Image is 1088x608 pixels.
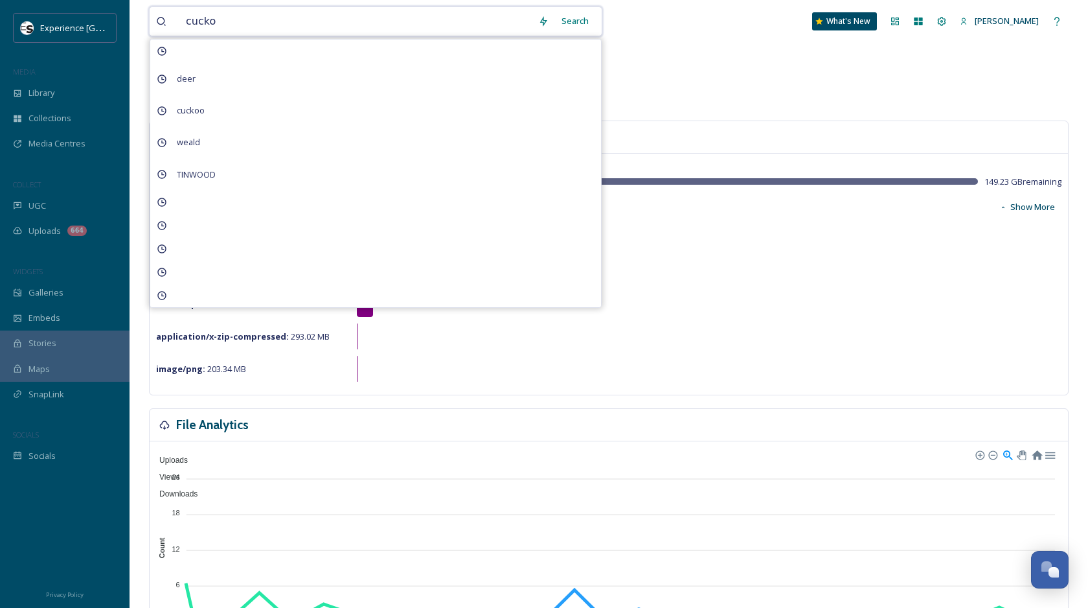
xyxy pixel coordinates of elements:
[28,286,63,299] span: Galleries
[28,450,56,462] span: Socials
[28,312,60,324] span: Embeds
[28,337,56,349] span: Stories
[170,101,211,120] span: cuckoo
[13,430,39,439] span: SOCIALS
[28,87,54,99] span: Library
[28,200,46,212] span: UGC
[1031,449,1042,460] div: Reset Zoom
[555,8,595,34] div: Search
[156,363,205,375] strong: image/png :
[13,180,41,189] span: COLLECT
[28,388,64,401] span: SnapLink
[46,590,84,599] span: Privacy Policy
[40,21,168,34] span: Experience [GEOGRAPHIC_DATA]
[150,473,180,482] span: Views
[150,489,198,498] span: Downloads
[156,331,289,342] strong: application/x-zip-compressed :
[21,21,34,34] img: WSCC%20ES%20Socials%20Icon%20-%20Secondary%20-%20Black.jpg
[46,586,84,602] a: Privacy Policy
[953,8,1045,34] a: [PERSON_NAME]
[28,363,50,375] span: Maps
[812,12,877,30] a: What's New
[170,133,207,152] span: weald
[975,450,984,459] div: Zoom In
[28,112,71,124] span: Collections
[170,69,202,88] span: deer
[13,67,36,76] span: MEDIA
[984,176,1061,188] span: 149.23 GB remaining
[67,226,87,236] div: 664
[176,581,180,589] tspan: 6
[28,225,61,237] span: Uploads
[172,473,179,481] tspan: 24
[156,363,246,375] span: 203.34 MB
[179,7,532,36] input: Search your library
[156,331,330,342] span: 293.02 MB
[1031,551,1069,589] button: Open Chat
[988,450,997,459] div: Zoom Out
[1044,449,1055,460] div: Menu
[993,194,1061,220] button: Show More
[13,266,43,276] span: WIDGETS
[158,537,166,558] text: Count
[172,544,179,552] tspan: 12
[176,415,249,434] h3: File Analytics
[170,165,222,184] span: TINWOOD
[28,137,85,150] span: Media Centres
[172,509,179,517] tspan: 18
[1017,450,1025,458] div: Panning
[1002,449,1013,460] div: Selection Zoom
[150,456,188,465] span: Uploads
[975,15,1039,27] span: [PERSON_NAME]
